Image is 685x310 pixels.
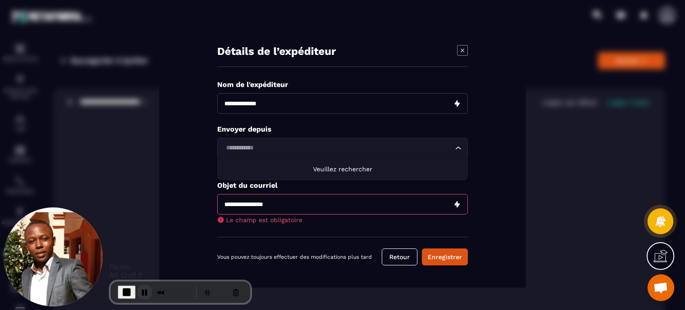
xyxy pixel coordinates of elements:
[422,248,468,265] button: Enregistrer
[217,181,468,190] p: Objet du courriel
[648,274,674,301] div: Ouvrir le chat
[226,216,302,223] span: Le champ est obligatoire
[382,248,417,265] button: Retour
[217,254,372,260] p: Vous pouvez toujours effectuer des modifications plus tard
[217,45,336,58] h4: Détails de l’expéditeur
[217,125,468,133] p: Envoyer depuis
[313,165,372,173] span: Veuillez rechercher
[217,138,468,158] div: Search for option
[223,143,453,153] input: Search for option
[217,80,468,89] p: Nom de l'expéditeur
